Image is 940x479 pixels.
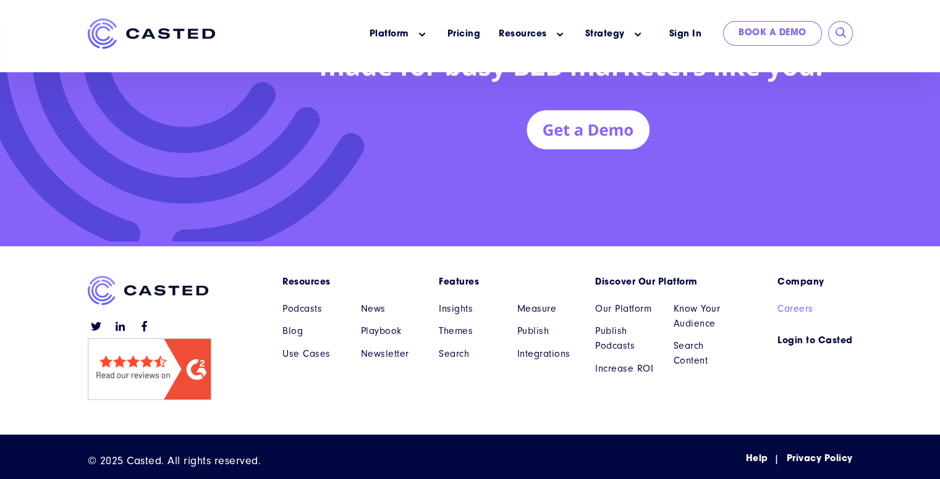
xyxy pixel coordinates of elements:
a: Know Your Audience [674,301,734,331]
a: Login to Casted [777,335,853,348]
nav: Main menu [282,276,733,399]
a: Playbook [361,323,421,338]
input: Submit [835,27,847,40]
a: Search [439,346,499,361]
a: Careers [777,301,853,316]
a: Blog [282,323,342,338]
a: Book a Demo [723,21,822,46]
a: Sign In [654,21,718,48]
a: Privacy Policy [787,452,853,465]
nav: Main menu [777,276,853,348]
a: Resources [282,276,420,289]
nav: Main menu [234,19,654,50]
div: Navigation Menu [746,452,853,465]
a: Newsletter [361,346,421,361]
img: Read Casted reviews on G2 [88,338,211,400]
a: Strategy [585,28,625,41]
a: Features [439,276,577,289]
a: Use Cases [282,346,342,361]
a: News [361,301,421,316]
p: © 2025 Casted. All rights reserved. [88,452,261,469]
a: Platform [370,28,409,41]
a: Publish Podcasts [595,323,655,353]
a: Our Platform [595,301,655,316]
a: Pricing [447,28,481,41]
a: Help [746,452,768,465]
a: Company [777,276,853,289]
img: Casted_Logo_Horizontal_FullColor_PUR_BLUE [88,19,215,49]
a: Themes [439,323,499,338]
a: Publish [517,323,577,338]
a: Search Content [674,338,734,368]
a: Discover Our Platform [595,276,733,289]
a: Measure [517,301,577,316]
a: Resources [499,28,547,41]
a: Insights [439,301,499,316]
a: Podcasts [282,301,342,316]
img: Casted_Logo_Horizontal_FullColor_PUR_BLUE [88,276,208,305]
a: Integrations [517,346,577,361]
a: Read reviews of Casted on G2 [88,390,211,403]
a: Increase ROI [595,361,655,376]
